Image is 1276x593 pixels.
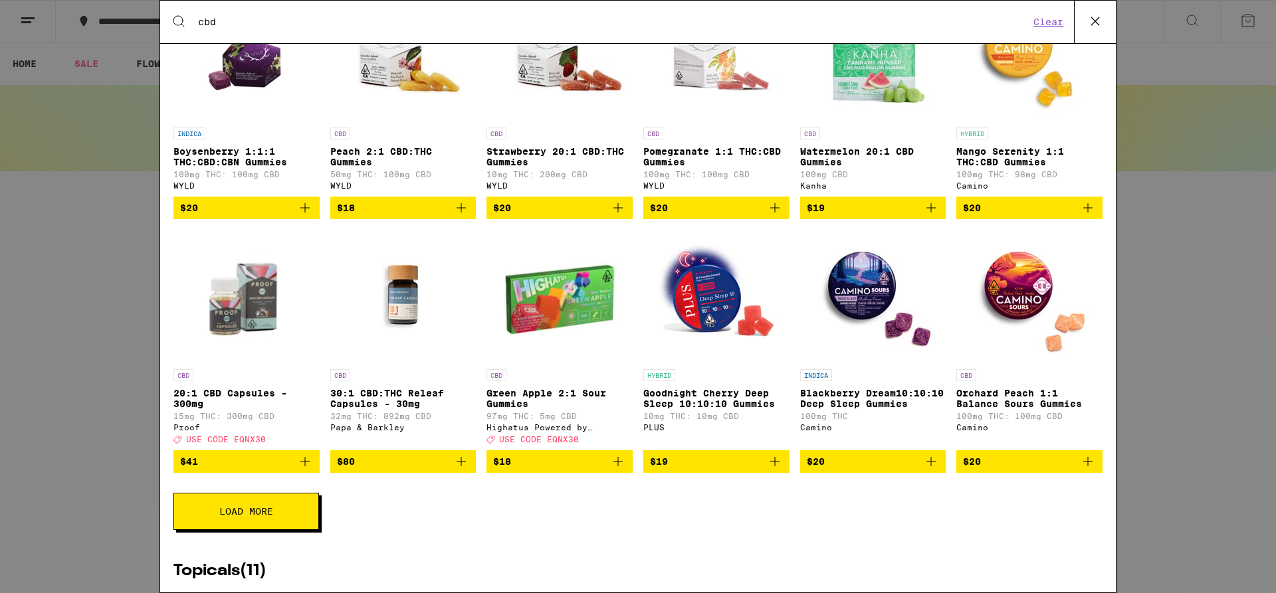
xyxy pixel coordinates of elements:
[956,127,988,139] p: HYBRID
[173,388,320,409] p: 20:1 CBD Capsules - 300mg
[643,230,790,450] a: Open page for Goodnight Cherry Deep Sleep 10:10:10 Gummies from PLUS
[956,181,1103,190] div: Camino
[197,16,1029,28] input: Search for products & categories
[486,127,506,139] p: CBD
[956,412,1103,420] p: 100mg THC: 100mg CBD
[330,412,477,420] p: 32mg THC: 892mg CBD
[643,170,790,179] p: 100mg THC: 100mg CBD
[806,230,939,363] img: Camino - Blackberry Dream10:10:10 Deep Sleep Gummies
[643,146,790,167] p: Pomegranate 1:1 THC:CBD Gummies
[486,230,633,450] a: Open page for Green Apple 2:1 Sour Gummies from Highatus Powered by Cannabiotix
[800,181,946,190] div: Kanha
[800,230,946,450] a: Open page for Blackberry Dream10:10:10 Deep Sleep Gummies from Camino
[643,412,790,420] p: 10mg THC: 10mg CBD
[486,450,633,473] button: Add to bag
[499,435,579,444] span: USE CODE EQNX30
[800,423,946,432] div: Camino
[493,203,511,213] span: $20
[800,388,946,409] p: Blackberry Dream10:10:10 Deep Sleep Gummies
[330,423,477,432] div: Papa & Barkley
[486,369,506,381] p: CBD
[800,369,832,381] p: INDICA
[173,450,320,473] button: Add to bag
[956,369,976,381] p: CBD
[173,170,320,179] p: 100mg THC: 100mg CBD
[643,423,790,432] div: PLUS
[800,197,946,219] button: Add to bag
[330,230,477,450] a: Open page for 30:1 CBD:THC Releaf Capsules - 30mg from Papa & Barkley
[486,412,633,420] p: 97mg THC: 5mg CBD
[486,146,633,167] p: Strawberry 20:1 CBD:THC Gummies
[330,127,350,139] p: CBD
[173,146,320,167] p: Boysenberry 1:1:1 THC:CBD:CBN Gummies
[173,423,320,432] div: Proof
[800,127,820,139] p: CBD
[963,230,1096,363] img: Camino - Orchard Peach 1:1 Balance Sours Gummies
[337,456,355,467] span: $80
[956,450,1103,473] button: Add to bag
[180,456,198,467] span: $41
[650,230,783,363] img: PLUS - Goodnight Cherry Deep Sleep 10:10:10 Gummies
[330,450,477,473] button: Add to bag
[173,230,320,450] a: Open page for 20:1 CBD Capsules - 300mg from Proof
[956,197,1103,219] button: Add to bag
[963,456,981,467] span: $20
[643,388,790,409] p: Goodnight Cherry Deep Sleep 10:10:10 Gummies
[330,369,350,381] p: CBD
[330,170,477,179] p: 50mg THC: 100mg CBD
[956,146,1103,167] p: Mango Serenity 1:1 THC:CBD Gummies
[956,388,1103,409] p: Orchard Peach 1:1 Balance Sours Gummies
[180,203,198,213] span: $20
[486,181,633,190] div: WYLD
[643,369,675,381] p: HYBRID
[650,456,668,467] span: $19
[486,423,633,432] div: Highatus Powered by Cannabiotix
[330,197,477,219] button: Add to bag
[173,563,1103,579] h2: Topicals ( 11 )
[330,146,477,167] p: Peach 2:1 CBD:THC Gummies
[493,456,511,467] span: $18
[173,181,320,190] div: WYLD
[330,181,477,190] div: WYLD
[956,230,1103,450] a: Open page for Orchard Peach 1:1 Balance Sours Gummies from Camino
[486,197,633,219] button: Add to bag
[486,170,633,179] p: 10mg THC: 200mg CBD
[956,423,1103,432] div: Camino
[800,412,946,420] p: 100mg THC
[330,388,477,409] p: 30:1 CBD:THC Releaf Capsules - 30mg
[8,9,96,20] span: Hi. Need any help?
[173,197,320,219] button: Add to bag
[173,369,193,381] p: CBD
[807,203,825,213] span: $19
[173,230,320,363] img: Proof - 20:1 CBD Capsules - 300mg
[956,170,1103,179] p: 100mg THC: 98mg CBD
[337,203,355,213] span: $18
[643,181,790,190] div: WYLD
[643,450,790,473] button: Add to bag
[807,456,825,467] span: $20
[650,203,668,213] span: $20
[643,127,663,139] p: CBD
[963,203,981,213] span: $20
[173,412,320,420] p: 15mg THC: 300mg CBD
[800,450,946,473] button: Add to bag
[800,146,946,167] p: Watermelon 20:1 CBD Gummies
[1029,16,1067,28] button: Clear
[800,170,946,179] p: 100mg CBD
[494,230,626,363] img: Highatus Powered by Cannabiotix - Green Apple 2:1 Sour Gummies
[643,197,790,219] button: Add to bag
[219,507,273,516] span: Load More
[173,127,205,139] p: INDICA
[186,435,266,444] span: USE CODE EQNX30
[336,230,469,363] img: Papa & Barkley - 30:1 CBD:THC Releaf Capsules - 30mg
[173,493,319,530] button: Load More
[486,388,633,409] p: Green Apple 2:1 Sour Gummies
